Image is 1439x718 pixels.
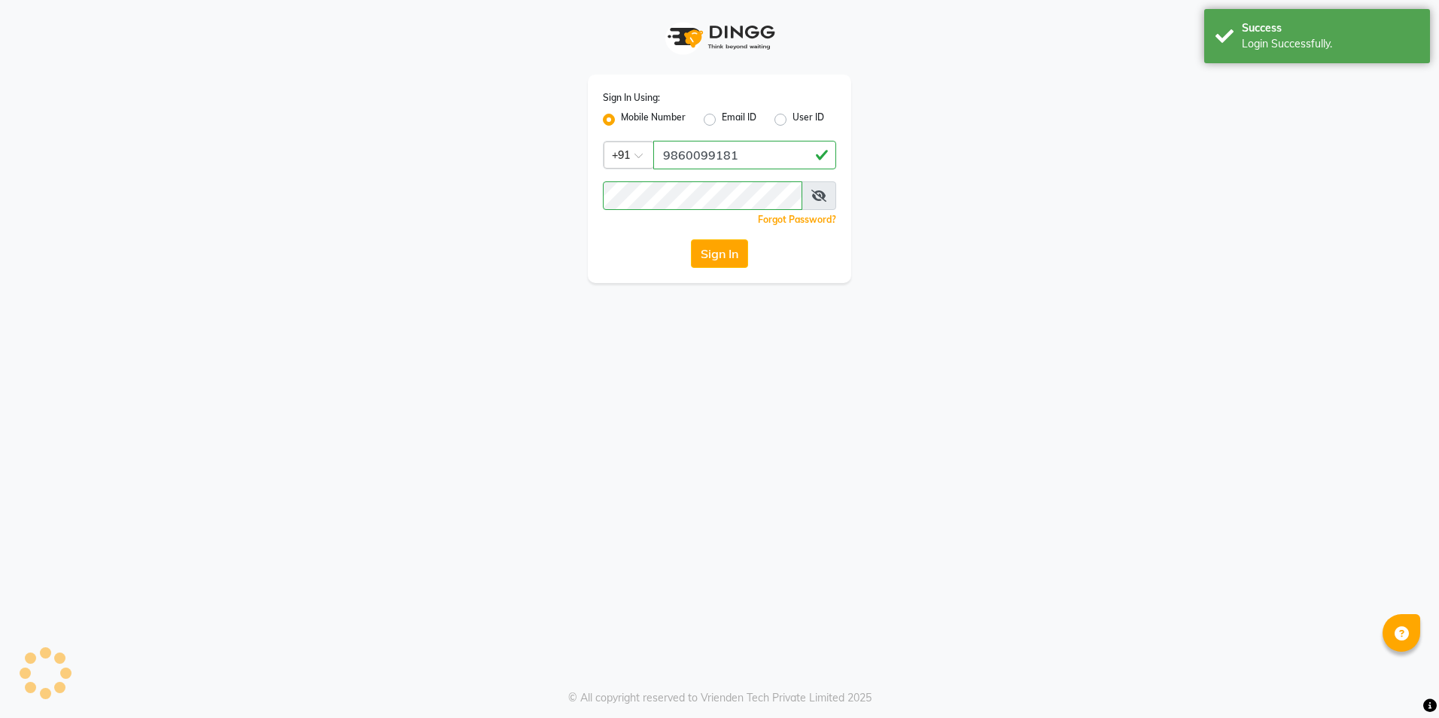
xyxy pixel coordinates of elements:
div: Success [1242,20,1419,36]
label: Mobile Number [621,111,686,129]
a: Forgot Password? [758,214,836,225]
img: logo1.svg [659,15,780,59]
button: Sign In [691,239,748,268]
input: Username [653,141,836,169]
label: User ID [793,111,824,129]
div: Login Successfully. [1242,36,1419,52]
label: Email ID [722,111,756,129]
label: Sign In Using: [603,91,660,105]
input: Username [603,181,802,210]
